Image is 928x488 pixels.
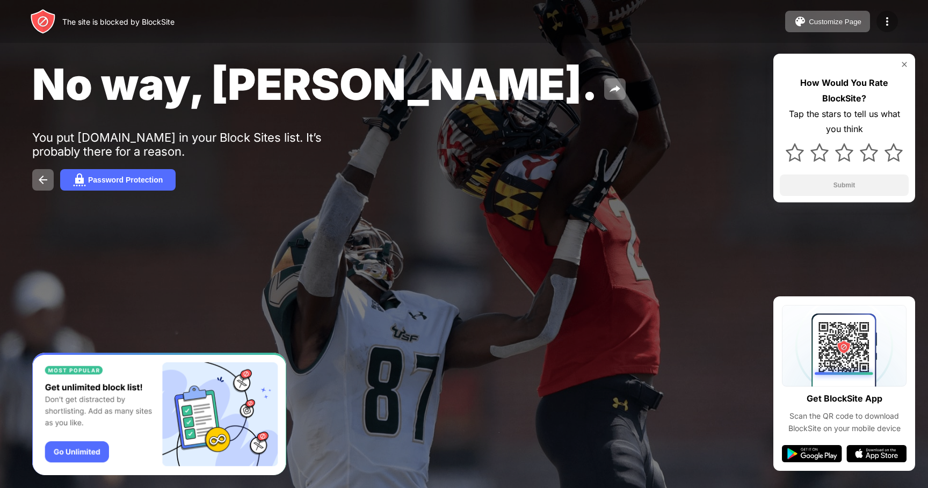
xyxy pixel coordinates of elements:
img: qrcode.svg [782,305,907,387]
iframe: Banner [32,353,286,476]
button: Submit [780,174,909,196]
img: rate-us-close.svg [900,60,909,69]
img: header-logo.svg [30,9,56,34]
img: password.svg [73,173,86,186]
div: The site is blocked by BlockSite [62,17,175,26]
div: Get BlockSite App [807,391,882,406]
div: Tap the stars to tell us what you think [780,106,909,137]
img: star.svg [885,143,903,162]
div: Password Protection [88,176,163,184]
img: share.svg [608,83,621,96]
div: How Would You Rate BlockSite? [780,75,909,106]
img: pallet.svg [794,15,807,28]
img: star.svg [860,143,878,162]
img: star.svg [786,143,804,162]
button: Customize Page [785,11,870,32]
img: star.svg [835,143,853,162]
div: Customize Page [809,18,861,26]
img: star.svg [810,143,829,162]
div: You put [DOMAIN_NAME] in your Block Sites list. It’s probably there for a reason. [32,130,364,158]
img: google-play.svg [782,445,842,462]
img: back.svg [37,173,49,186]
span: No way, [PERSON_NAME]. [32,58,598,110]
button: Password Protection [60,169,176,191]
div: Scan the QR code to download BlockSite on your mobile device [782,410,907,434]
img: app-store.svg [846,445,907,462]
img: menu-icon.svg [881,15,894,28]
